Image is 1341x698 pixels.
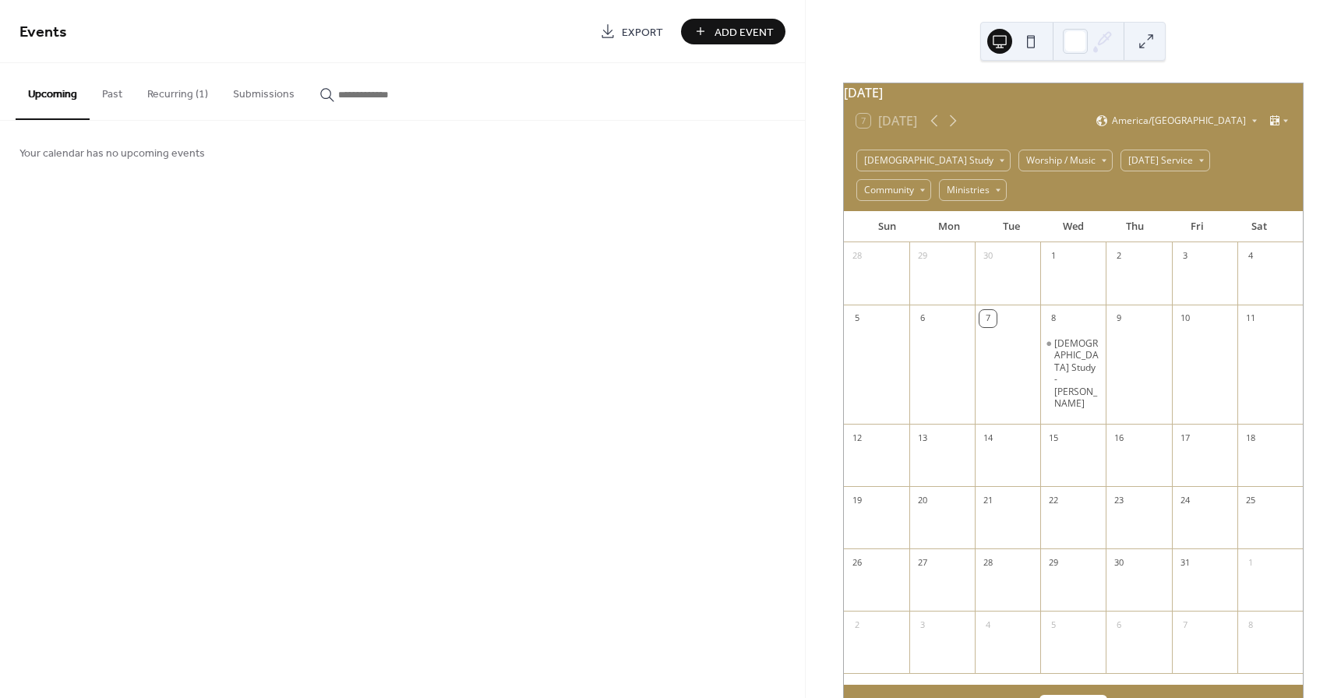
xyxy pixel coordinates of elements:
[844,83,1303,102] div: [DATE]
[90,63,135,118] button: Past
[1166,211,1229,242] div: Fri
[979,492,997,509] div: 21
[1177,248,1194,265] div: 3
[849,310,866,327] div: 5
[622,24,663,41] span: Export
[914,248,931,265] div: 29
[1242,554,1259,571] div: 1
[1177,429,1194,446] div: 17
[16,63,90,120] button: Upcoming
[1242,429,1259,446] div: 18
[19,17,67,48] span: Events
[1242,616,1259,633] div: 8
[135,63,221,118] button: Recurring (1)
[1054,337,1099,411] div: [DEMOGRAPHIC_DATA] Study - [PERSON_NAME]
[1110,248,1127,265] div: 2
[1242,310,1259,327] div: 11
[1177,616,1194,633] div: 7
[1228,211,1290,242] div: Sat
[849,248,866,265] div: 28
[914,310,931,327] div: 6
[1242,492,1259,509] div: 25
[1040,337,1106,411] div: Bible Study - Lance Snyder
[1045,429,1062,446] div: 15
[1177,492,1194,509] div: 24
[914,492,931,509] div: 20
[1110,492,1127,509] div: 23
[1104,211,1166,242] div: Thu
[1242,248,1259,265] div: 4
[1110,554,1127,571] div: 30
[856,211,919,242] div: Sun
[1177,310,1194,327] div: 10
[221,63,307,118] button: Submissions
[715,24,774,41] span: Add Event
[19,146,205,162] span: Your calendar has no upcoming events
[918,211,980,242] div: Mon
[1045,310,1062,327] div: 8
[1110,616,1127,633] div: 6
[1042,211,1104,242] div: Wed
[979,310,997,327] div: 7
[980,211,1043,242] div: Tue
[849,554,866,571] div: 26
[1045,492,1062,509] div: 22
[849,492,866,509] div: 19
[1045,554,1062,571] div: 29
[681,19,785,44] button: Add Event
[979,616,997,633] div: 4
[914,429,931,446] div: 13
[914,554,931,571] div: 27
[979,248,997,265] div: 30
[1110,310,1127,327] div: 9
[1177,554,1194,571] div: 31
[1045,616,1062,633] div: 5
[979,554,997,571] div: 28
[1045,248,1062,265] div: 1
[914,616,931,633] div: 3
[1110,429,1127,446] div: 16
[1112,116,1246,125] span: America/[GEOGRAPHIC_DATA]
[849,429,866,446] div: 12
[588,19,675,44] a: Export
[849,616,866,633] div: 2
[979,429,997,446] div: 14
